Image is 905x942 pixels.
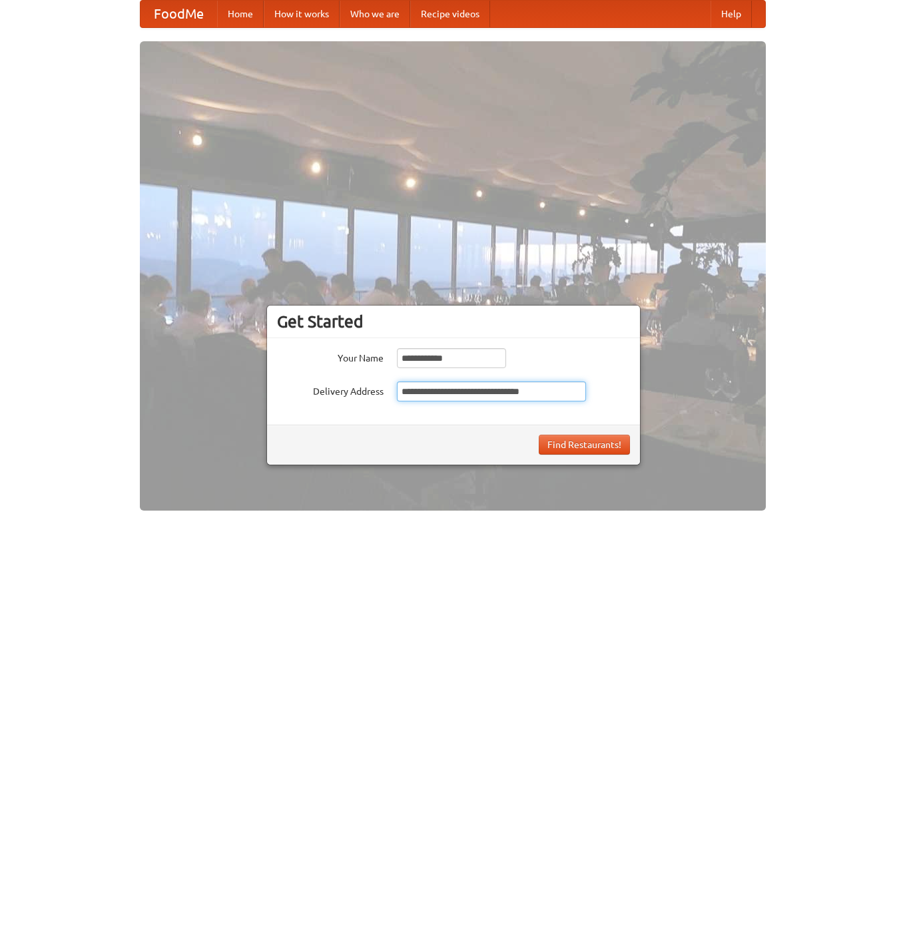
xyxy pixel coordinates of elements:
a: Home [217,1,264,27]
a: Help [711,1,752,27]
label: Your Name [277,348,384,365]
a: FoodMe [141,1,217,27]
a: Recipe videos [410,1,490,27]
a: Who we are [340,1,410,27]
h3: Get Started [277,312,630,332]
label: Delivery Address [277,381,384,398]
button: Find Restaurants! [539,435,630,455]
a: How it works [264,1,340,27]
